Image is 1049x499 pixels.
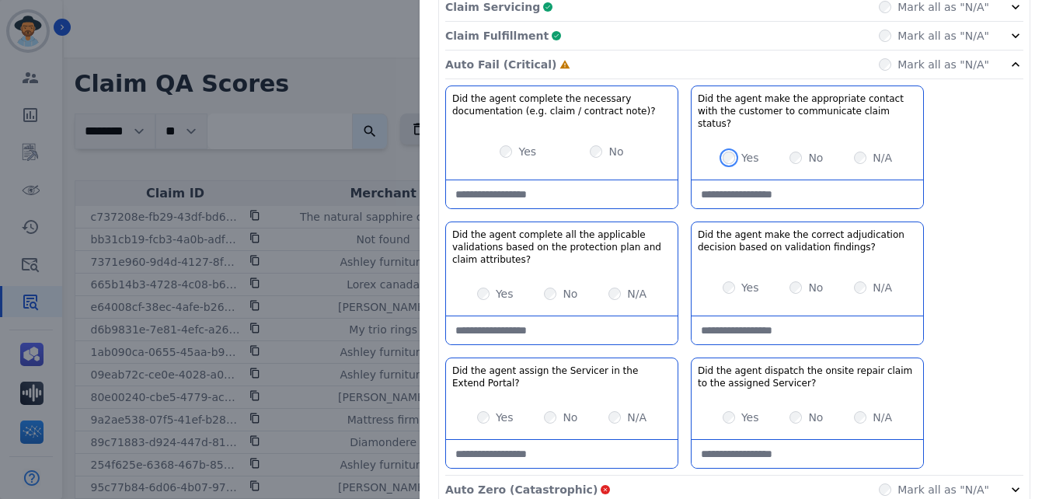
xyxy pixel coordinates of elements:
label: N/A [873,280,892,295]
h3: Did the agent assign the Servicer in the Extend Portal? [452,365,671,389]
label: No [808,280,823,295]
label: No [563,286,577,302]
h3: Did the agent complete all the applicable validations based on the protection plan and claim attr... [452,229,671,266]
label: N/A [873,410,892,425]
label: No [608,144,623,159]
h3: Did the agent dispatch the onsite repair claim to the assigned Servicer? [698,365,917,389]
h3: Did the agent complete the necessary documentation (e.g. claim / contract note)? [452,92,671,117]
p: Auto Fail (Critical) [445,57,556,72]
label: Mark all as "N/A" [897,482,989,497]
p: Auto Zero (Catastrophic) [445,482,598,497]
h3: Did the agent make the appropriate contact with the customer to communicate claim status? [698,92,917,130]
label: No [563,410,577,425]
label: Mark all as "N/A" [897,28,989,44]
label: N/A [873,150,892,166]
label: Yes [496,286,514,302]
label: Mark all as "N/A" [897,57,989,72]
label: N/A [627,286,646,302]
label: No [808,410,823,425]
label: No [808,150,823,166]
h3: Did the agent make the correct adjudication decision based on validation findings? [698,229,917,253]
label: Yes [741,410,759,425]
label: N/A [627,410,646,425]
label: Yes [741,280,759,295]
label: Yes [496,410,514,425]
label: Yes [741,150,759,166]
label: Yes [518,144,536,159]
p: Claim Fulfillment [445,28,549,44]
